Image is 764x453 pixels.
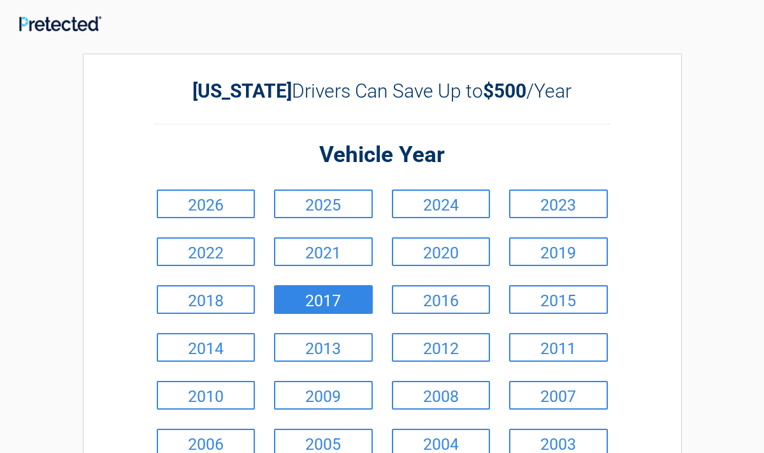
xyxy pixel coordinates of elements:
[274,237,373,266] a: 2021
[392,237,491,266] a: 2020
[509,189,608,218] a: 2023
[509,237,608,266] a: 2019
[392,285,491,314] a: 2016
[509,285,608,314] a: 2015
[392,333,491,362] a: 2012
[154,140,611,170] h2: Vehicle Year
[274,189,373,218] a: 2025
[392,189,491,218] a: 2024
[509,333,608,362] a: 2011
[19,16,101,31] img: Main Logo
[157,189,256,218] a: 2026
[157,381,256,410] a: 2010
[509,381,608,410] a: 2007
[157,285,256,314] a: 2018
[154,80,611,102] h2: Drivers Can Save Up to /Year
[157,237,256,266] a: 2022
[157,333,256,362] a: 2014
[392,381,491,410] a: 2008
[274,333,373,362] a: 2013
[192,80,292,102] b: [US_STATE]
[274,285,373,314] a: 2017
[483,80,526,102] b: $500
[274,381,373,410] a: 2009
